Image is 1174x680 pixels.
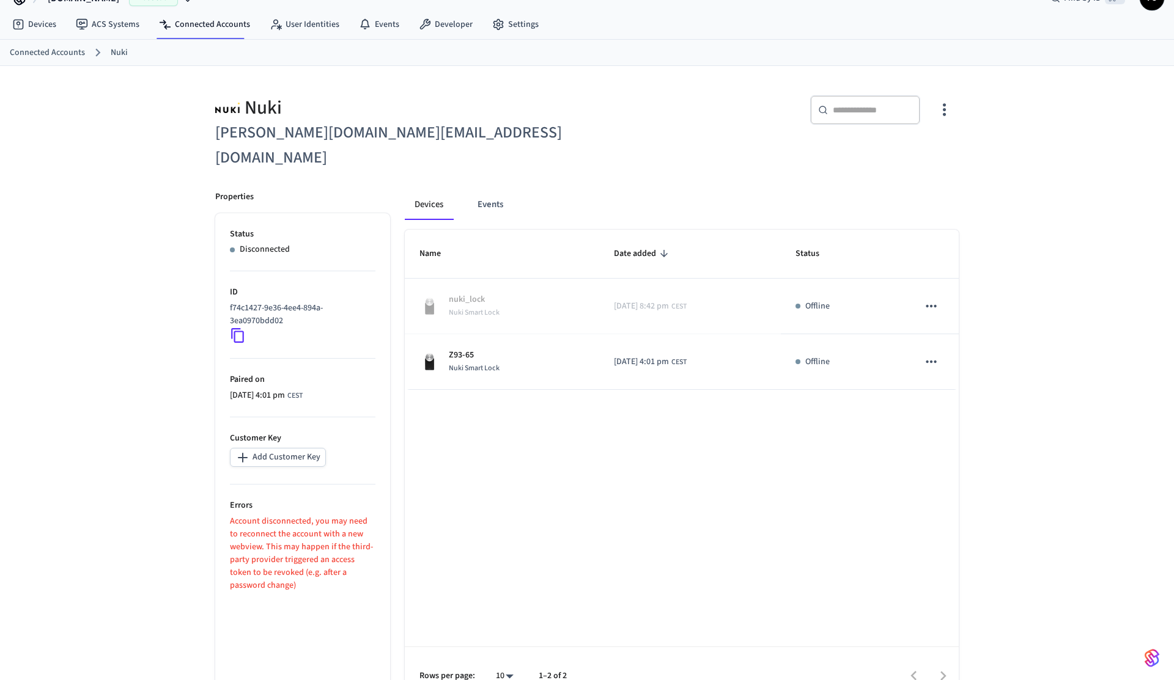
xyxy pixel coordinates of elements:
[230,515,375,592] p: Account disconnected, you may need to reconnect the account with a new webview. This may happen i...
[468,191,513,220] button: Events
[287,390,303,401] span: CEST
[10,46,85,59] a: Connected Accounts
[230,286,375,299] p: ID
[215,191,254,203] p: Properties
[419,296,439,316] img: Nuki Smart Lock 3.0 Pro Black, Front
[614,356,669,368] span: [DATE] 4:01 pm
[66,13,149,35] a: ACS Systems
[111,46,128,59] a: Nuki
[349,13,409,35] a: Events
[482,13,548,35] a: Settings
[614,300,669,313] span: [DATE] 8:42 pm
[419,352,439,371] img: Nuki Smart Lock 3.0 Pro Black, Front
[405,230,959,390] table: sticky table
[419,244,457,263] span: Name
[671,357,687,368] span: CEST
[230,499,375,512] p: Errors
[215,120,580,170] h6: [PERSON_NAME][DOMAIN_NAME][EMAIL_ADDRESS][DOMAIN_NAME]
[230,373,375,386] p: Paired on
[614,244,672,263] span: Date added
[215,95,580,120] div: Nuki
[805,356,830,368] p: Offline
[405,191,453,220] button: Devices
[449,307,500,318] span: Nuki Smart Lock
[215,95,240,120] img: Nuki Logo, Square
[805,300,830,313] p: Offline
[149,13,260,35] a: Connected Accounts
[614,300,687,313] div: Europe/Warsaw
[449,293,500,306] p: nuki_lock
[240,243,290,256] p: Disconnected
[1145,648,1159,668] img: SeamLogoGradient.69752ec5.svg
[409,13,482,35] a: Developer
[449,363,500,373] span: Nuki Smart Lock
[260,13,349,35] a: User Identities
[405,191,959,220] div: connected account tabs
[230,302,371,327] p: f74c1427-9e36-4ee4-894a-3ea0970bdd02
[230,228,375,241] p: Status
[796,244,835,263] span: Status
[449,349,500,362] p: Z93-65
[230,448,326,467] button: Add Customer Key
[614,356,687,368] div: Europe/Warsaw
[230,389,303,402] div: Europe/Warsaw
[671,301,687,312] span: CEST
[230,389,285,402] span: [DATE] 4:01 pm
[2,13,66,35] a: Devices
[230,432,375,445] p: Customer Key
